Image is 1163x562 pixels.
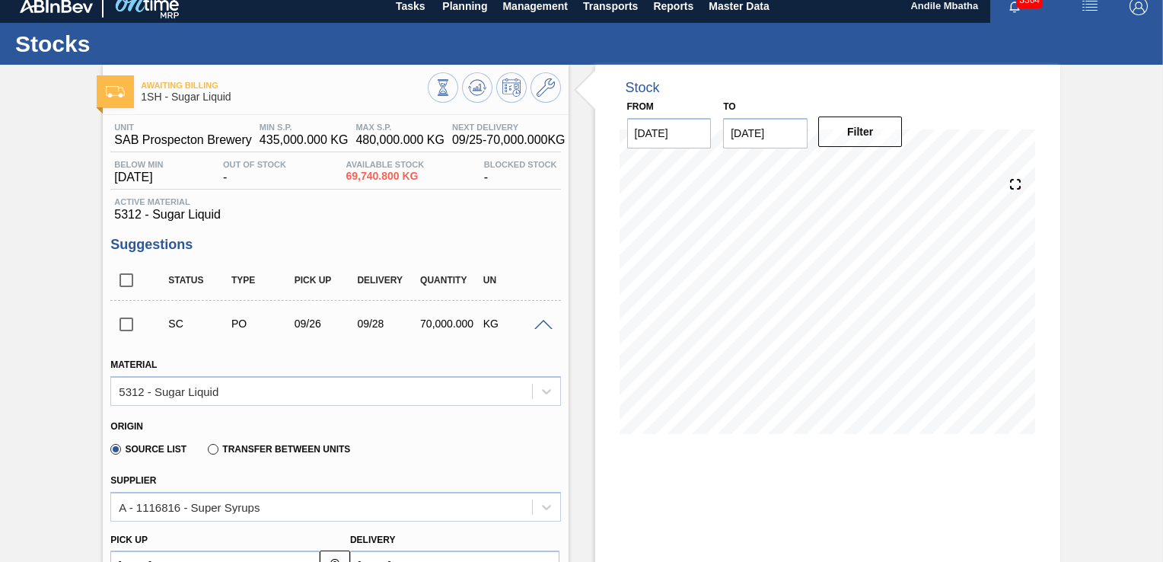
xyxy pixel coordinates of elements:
div: - [480,160,561,184]
div: Suggestion Created [164,318,233,330]
span: Awaiting Billing [141,81,427,90]
span: [DATE] [114,171,163,184]
span: SAB Prospecton Brewery [114,133,252,147]
div: 09/28/2025 [353,318,422,330]
div: Stock [626,80,660,96]
img: Ícone [106,86,125,97]
input: mm/dd/yyyy [627,118,712,148]
span: 1SH - Sugar Liquid [141,91,427,103]
div: Pick up [291,275,359,286]
h3: Suggestions [110,237,560,253]
span: Next Delivery [452,123,566,132]
span: MAX S.P. [355,123,444,132]
span: Below Min [114,160,163,169]
label: Transfer between Units [208,444,350,455]
span: 69,740.800 KG [346,171,425,182]
button: Schedule Inventory [496,72,527,103]
div: Purchase order [228,318,296,330]
span: 09/25 - 70,000.000 KG [452,133,566,147]
div: Delivery [353,275,422,286]
div: A - 1116816 - Super Syrups [119,500,260,513]
label: Delivery [350,535,396,545]
div: UN [480,275,548,286]
label: From [627,101,654,112]
div: 5312 - Sugar Liquid [119,385,218,398]
span: Available Stock [346,160,425,169]
div: 09/26/2025 [291,318,359,330]
button: Update Chart [462,72,492,103]
h1: Stocks [15,35,285,53]
label: Pick up [110,535,148,545]
label: Material [110,359,157,370]
div: KG [480,318,548,330]
label: Origin [110,421,143,432]
input: mm/dd/yyyy [723,118,808,148]
span: Active Material [114,197,556,206]
div: Type [228,275,296,286]
span: 5312 - Sugar Liquid [114,208,556,222]
label: Supplier [110,475,156,486]
span: MIN S.P. [260,123,349,132]
span: 435,000.000 KG [260,133,349,147]
span: Unit [114,123,252,132]
label: Source List [110,444,186,455]
span: Out Of Stock [223,160,286,169]
label: to [723,101,735,112]
span: 480,000.000 KG [355,133,444,147]
button: Go to Master Data / General [531,72,561,103]
div: Status [164,275,233,286]
div: Quantity [416,275,485,286]
div: 70,000.000 [416,318,485,330]
button: Stocks Overview [428,72,458,103]
div: - [219,160,290,184]
button: Filter [818,117,903,147]
span: Blocked Stock [484,160,557,169]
